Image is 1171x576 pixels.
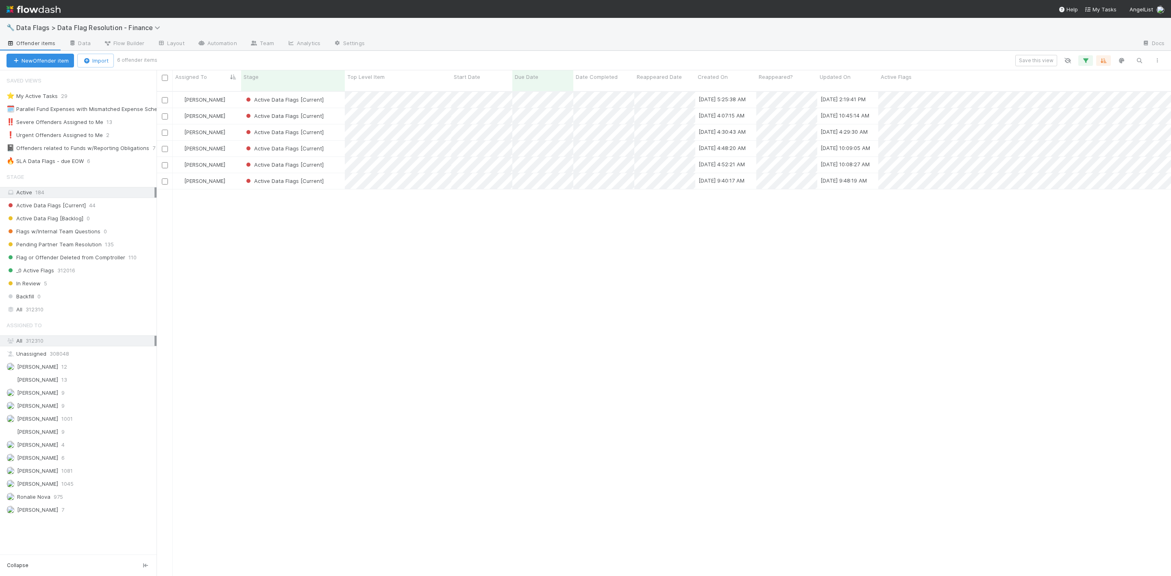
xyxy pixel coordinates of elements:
[821,95,866,103] div: [DATE] 2:19:41 PM
[244,161,324,168] span: Active Data Flags [Current]
[17,493,50,500] span: Ronalie Nova
[17,467,58,474] span: [PERSON_NAME]
[57,265,75,276] span: 312016
[17,428,58,435] span: [PERSON_NAME]
[176,145,183,152] img: avatar_b6a6ccf4-6160-40f7-90da-56c3221167ae.png
[699,128,746,136] div: [DATE] 4:30:43 AM
[244,144,324,152] div: Active Data Flags [Current]
[7,92,15,99] span: ⭐
[104,39,144,47] span: Flow Builder
[1058,5,1078,13] div: Help
[26,337,44,344] span: 312310
[152,143,163,153] span: 7
[17,506,58,513] span: [PERSON_NAME]
[16,24,164,32] span: Data Flags > Data Flag Resolution - Finance
[7,226,100,237] span: Flags w/Internal Team Questions
[17,454,58,461] span: [PERSON_NAME]
[821,128,868,136] div: [DATE] 4:29:30 AM
[244,177,324,185] div: Active Data Flags [Current]
[244,161,324,169] div: Active Data Flags [Current]
[176,178,183,184] img: avatar_b6a6ccf4-6160-40f7-90da-56c3221167ae.png
[7,2,61,16] img: logo-inverted-e16ddd16eac7371096b0.svg
[62,37,97,50] a: Data
[821,176,867,185] div: [DATE] 9:48:19 AM
[61,479,74,489] span: 1045
[7,493,15,501] img: avatar_0d9988fd-9a15-4cc7-ad96-88feab9e0fa9.png
[17,363,58,370] span: [PERSON_NAME]
[17,402,58,409] span: [PERSON_NAME]
[244,113,324,119] span: Active Data Flags [Current]
[7,131,15,138] span: ❗
[61,440,65,450] span: 4
[61,375,67,385] span: 13
[50,349,69,359] span: 308048
[244,145,324,152] span: Active Data Flags [Current]
[176,177,225,185] div: [PERSON_NAME]
[61,401,65,411] span: 9
[821,144,870,152] div: [DATE] 10:09:05 AM
[7,157,15,164] span: 🔥
[105,239,114,250] span: 135
[87,213,90,224] span: 0
[7,39,55,47] span: Offender items
[26,304,44,315] span: 312310
[61,505,64,515] span: 7
[7,200,86,211] span: Active Data Flags [Current]
[184,178,225,184] span: [PERSON_NAME]
[35,189,44,196] span: 184
[7,363,15,371] img: avatar_a30eae2f-1634-400a-9e21-710cfd6f71f0.png
[176,161,225,169] div: [PERSON_NAME]
[759,73,793,81] span: Reappeared?
[61,466,73,476] span: 1081
[61,427,65,437] span: 9
[184,96,225,103] span: [PERSON_NAME]
[128,252,137,263] span: 110
[7,169,24,185] span: Stage
[244,112,324,120] div: Active Data Flags [Current]
[7,213,83,224] span: Active Data Flag [Backlog]
[191,37,244,50] a: Automation
[176,96,225,104] div: [PERSON_NAME]
[7,441,15,449] img: avatar_c0d2ec3f-77e2-40ea-8107-ee7bdb5edede.png
[61,414,73,424] span: 1001
[7,239,102,250] span: Pending Partner Team Resolution
[176,128,225,136] div: [PERSON_NAME]
[699,144,746,152] div: [DATE] 4:48:20 AM
[7,91,58,101] div: My Active Tasks
[699,111,744,120] div: [DATE] 4:07:15 AM
[17,480,58,487] span: [PERSON_NAME]
[44,278,47,289] span: 5
[7,104,171,114] div: Parallel Fund Expenses with Mismatched Expense Schedules
[1130,6,1153,13] span: AngelList
[17,376,58,383] span: [PERSON_NAME]
[87,156,98,166] span: 6
[162,130,168,136] input: Toggle Row Selected
[184,129,225,135] span: [PERSON_NAME]
[576,73,618,81] span: Date Completed
[7,117,103,127] div: Severe Offenders Assigned to Me
[699,176,744,185] div: [DATE] 9:40:17 AM
[176,96,183,103] img: avatar_487f705b-1efa-4920-8de6-14528bcda38c.png
[162,162,168,168] input: Toggle Row Selected
[104,226,107,237] span: 0
[7,304,155,315] div: All
[175,73,207,81] span: Assigned To
[821,160,870,168] div: [DATE] 10:08:27 AM
[184,145,225,152] span: [PERSON_NAME]
[184,113,225,119] span: [PERSON_NAME]
[1156,6,1164,14] img: avatar_d7f67417-030a-43ce-a3ce-a315a3ccfd08.png
[162,146,168,152] input: Toggle Row Selected
[698,73,728,81] span: Created On
[17,415,58,422] span: [PERSON_NAME]
[7,349,155,359] div: Unassigned
[77,54,114,67] button: Import
[117,57,157,64] small: 6 offender items
[162,97,168,103] input: Toggle Row Selected
[54,492,63,502] span: 975
[107,117,120,127] span: 13
[7,454,15,462] img: avatar_9ff82f50-05c7-4c71-8fc6-9a2e070af8b5.png
[821,111,869,120] div: [DATE] 10:45:14 AM
[7,291,34,302] span: Backfill
[7,317,42,333] span: Assigned To
[61,388,65,398] span: 9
